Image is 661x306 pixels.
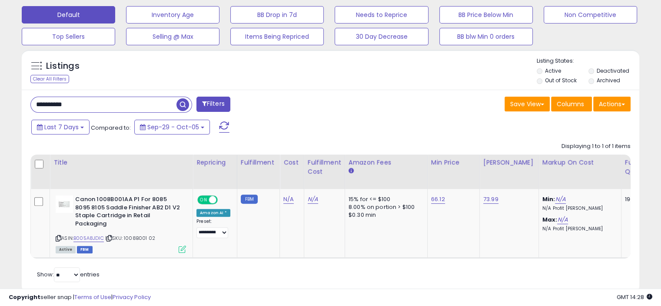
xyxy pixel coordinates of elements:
button: BB Drop in 7d [230,6,324,24]
p: Listing States: [537,57,639,65]
div: Min Price [431,158,476,167]
span: Last 7 Days [44,123,79,131]
button: BB Price Below Min [439,6,533,24]
a: N/A [555,195,565,204]
div: seller snap | | [9,293,151,302]
label: Deactivated [596,67,629,74]
span: All listings currently available for purchase on Amazon [56,246,76,253]
th: The percentage added to the cost of goods (COGS) that forms the calculator for Min & Max prices. [538,155,621,189]
label: Out of Stock [545,77,577,84]
button: Inventory Age [126,6,219,24]
a: Privacy Policy [113,293,151,301]
div: 8.00% on portion > $100 [349,203,421,211]
div: [PERSON_NAME] [483,158,535,167]
div: 15% for <= $100 [349,195,421,203]
b: Min: [542,195,555,203]
div: 190 [625,195,652,203]
span: Columns [557,100,584,108]
span: 2025-10-13 14:28 GMT [617,293,652,301]
button: Default [22,6,115,24]
button: Top Sellers [22,28,115,45]
div: Preset: [196,219,230,238]
strong: Copyright [9,293,40,301]
div: Amazon Fees [349,158,424,167]
span: Sep-29 - Oct-05 [147,123,199,131]
div: Fulfillable Quantity [625,158,655,176]
div: Title [53,158,189,167]
img: 21t65BoNOXL._SL40_.jpg [56,195,73,213]
span: Compared to: [91,124,131,132]
div: Repricing [196,158,233,167]
button: Needs to Reprice [335,6,428,24]
div: Fulfillment Cost [308,158,341,176]
a: N/A [308,195,318,204]
button: BB blw Min 0 orders [439,28,533,45]
button: Sep-29 - Oct-05 [134,120,210,135]
b: Max: [542,215,558,224]
button: 30 Day Decrease [335,28,428,45]
a: B005A8JDIC [73,235,104,242]
span: Show: entries [37,270,100,279]
small: Amazon Fees. [349,167,354,175]
div: Clear All Filters [30,75,69,83]
label: Active [545,67,561,74]
a: Terms of Use [74,293,111,301]
button: Save View [505,97,550,111]
button: Selling @ Max [126,28,219,45]
button: Items Being Repriced [230,28,324,45]
h5: Listings [46,60,80,72]
button: Non Competitive [544,6,637,24]
div: Amazon AI * [196,209,230,217]
a: 66.12 [431,195,445,204]
p: N/A Profit [PERSON_NAME] [542,205,614,212]
div: $0.30 min [349,211,421,219]
a: N/A [283,195,294,204]
a: 73.99 [483,195,498,204]
div: Fulfillment [241,158,276,167]
button: Last 7 Days [31,120,90,135]
div: Cost [283,158,300,167]
span: FBM [77,246,93,253]
a: N/A [557,215,568,224]
button: Filters [196,97,230,112]
span: | SKU: 1008B001 02 [105,235,155,242]
button: Actions [593,97,631,111]
small: FBM [241,195,258,204]
b: Canon 1008B001AA P1 For 8085 8095 8105 Saddle Finisher AB2 D1 V2 Staple Cartridge in Retail Packa... [75,195,181,230]
div: ASIN: [56,195,186,252]
div: Markup on Cost [542,158,618,167]
p: N/A Profit [PERSON_NAME] [542,226,614,232]
label: Archived [596,77,620,84]
span: ON [198,196,209,204]
span: OFF [216,196,230,204]
button: Columns [551,97,592,111]
div: Displaying 1 to 1 of 1 items [561,142,631,151]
